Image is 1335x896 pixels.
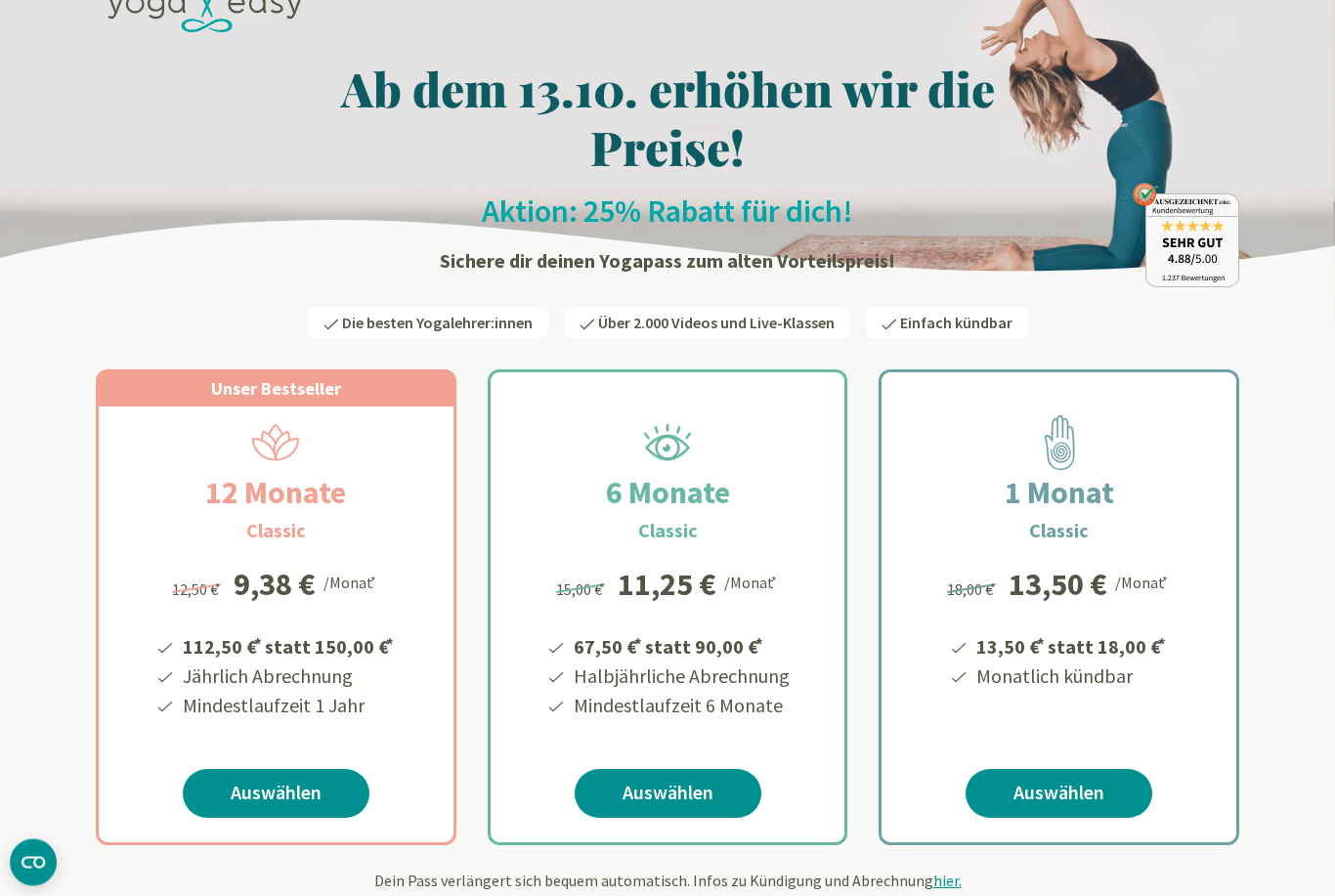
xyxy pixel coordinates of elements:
div: /Monat [323,570,379,595]
li: Mindestlaufzeit 6 Monate [571,692,790,721]
span: 18,00 € [947,580,999,600]
span: Über 2.000 Videos und Live-Klassen [598,314,835,333]
li: Monatlich kündbar [973,662,1169,692]
div: 9,38 € [234,570,316,601]
h2: 12 Monate [158,470,393,517]
span: Unser Bestseller [211,378,341,401]
strong: Sichere dir deinen Yogapass zum alten Vorteilspreis! [440,249,895,274]
h2: 6 Monate [559,470,777,517]
li: Mindestlaufzeit 1 Jahr [180,692,397,721]
h3: Classic [1029,517,1089,546]
span: Einfach kündbar [900,314,1012,333]
div: /Monat [1115,570,1171,595]
a: Auswählen [575,770,761,819]
li: Halbjährliche Abrechnung [571,662,790,692]
span: hier. [933,872,962,891]
li: 67,50 € statt 90,00 € [571,629,790,662]
span: Die besten Yogalehrer:innen [342,314,533,333]
div: 11,25 € [618,570,716,601]
h3: Classic [246,517,306,546]
li: 112,50 € statt 150,00 € [180,629,397,662]
a: Auswählen [183,770,369,819]
li: Jährlich Abrechnung [180,662,397,692]
h3: Classic [638,517,698,546]
div: 13,50 € [1009,570,1107,601]
h2: 1 Monat [958,470,1161,517]
li: 13,50 € statt 18,00 € [973,629,1169,662]
span: 12,50 € [172,580,224,600]
div: /Monat [724,570,780,595]
a: Auswählen [966,770,1152,819]
img: ausgezeichnet_badge.png [1133,184,1239,288]
h1: Ab dem 13.10. erhöhen wir die Preise! [96,60,1239,177]
h2: Aktion: 25% Rabatt für dich! [96,192,1239,232]
span: 15,00 € [556,580,608,600]
button: CMP-Widget öffnen [10,839,57,886]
